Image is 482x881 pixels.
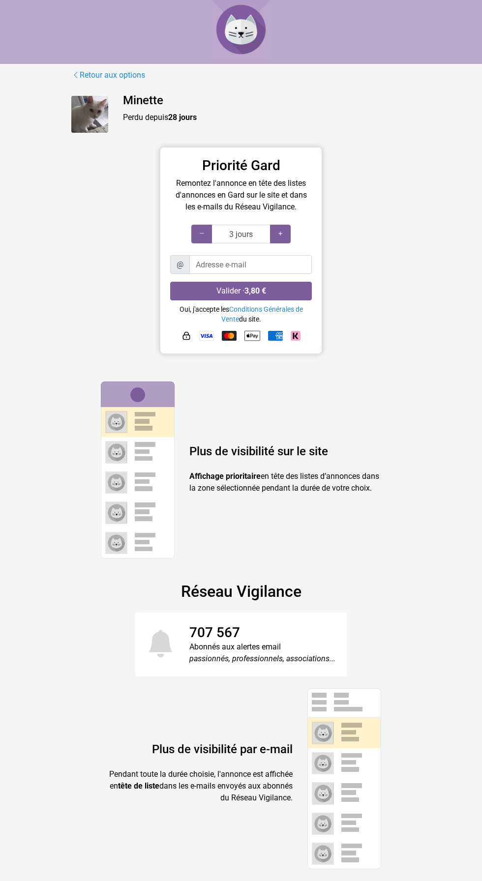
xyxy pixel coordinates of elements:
[170,255,190,274] span: @
[291,331,301,341] img: Klarna
[189,444,381,459] h4: Plus de visibilité sur le site
[170,282,312,300] button: Valider ·3,80 €
[170,177,312,213] p: Remontez l'annonce en tête des listes d'annonces en Gard sur le site et dans les e-mails du Résea...
[221,305,303,323] a: Conditions Générales de Vente
[71,582,411,601] h2: Réseau Vigilance
[101,768,293,804] p: Pendant toute la durée choisie, l'annonce est affichée en dans les e-mails envoyés aux abonnés du...
[244,328,260,344] img: Apple Pay
[123,93,411,108] h4: Minette
[268,331,283,341] img: American Express
[189,641,335,653] div: Abonnés aux alertes email
[168,113,197,122] strong: 28 jours
[189,255,312,274] input: Adresse e-mail
[181,331,191,341] img: HTTPS : paiement sécurisé
[189,470,381,494] p: en tête des listes d’annonces dans la zone sélectionnée pendant la durée de votre choix.
[189,654,335,663] em: passionnés, professionnels, associations...
[222,331,237,341] img: Mastercard
[123,112,411,123] p: Perdu depuis
[118,781,159,791] strong: tête de liste
[199,331,214,341] img: Visa
[101,742,293,757] h4: Plus de visibilité par e-mail
[189,624,335,641] div: 707 567
[189,471,261,481] strong: Affichage prioritaire
[71,69,146,82] a: Retour aux options
[170,157,312,174] h3: Priorité Gard
[180,305,303,323] small: Oui, j'accepte les du site.
[244,286,266,295] strong: 3,80 €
